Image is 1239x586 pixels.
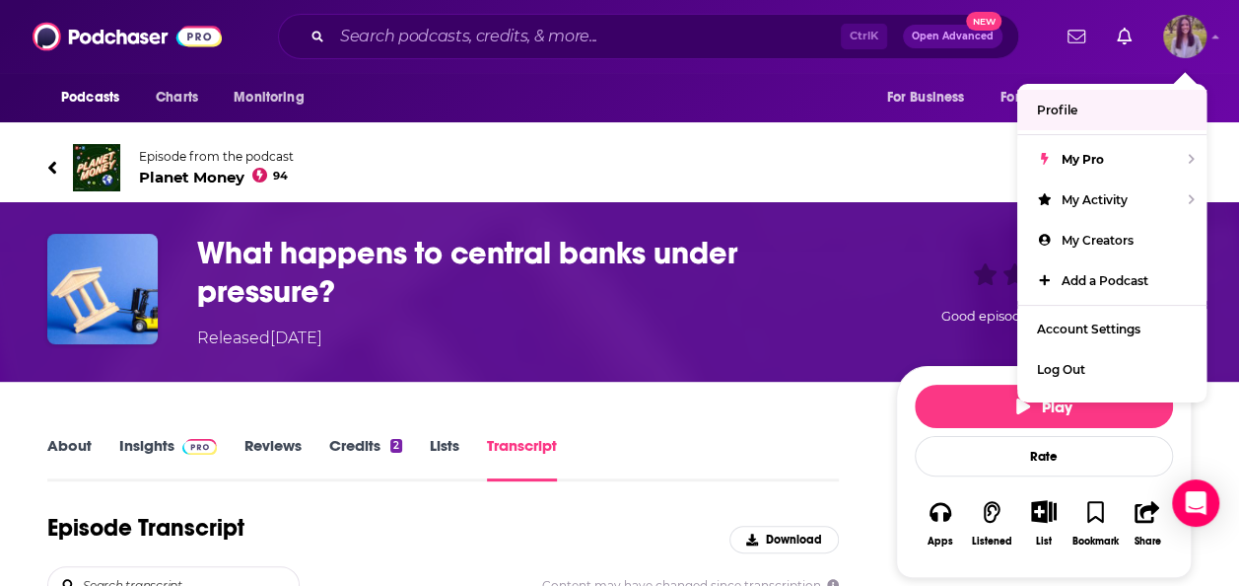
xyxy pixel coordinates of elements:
a: Planet MoneyEpisode from the podcastPlanet Money94 [47,144,620,191]
button: open menu [220,79,329,116]
button: Bookmark [1069,487,1121,559]
img: Podchaser Pro [182,439,217,455]
h3: What happens to central banks under pressure? [197,234,864,311]
span: Charts [156,84,198,111]
h1: Episode Transcript [47,513,244,543]
img: What happens to central banks under pressure? [47,234,158,344]
span: Episode from the podcast [139,149,294,164]
a: Profile [1017,90,1206,130]
a: My Creators [1017,220,1206,260]
button: Share [1122,487,1173,559]
img: Planet Money [73,144,120,191]
span: Ctrl K [841,24,887,49]
span: Play [1016,398,1072,416]
a: Transcript [487,436,557,481]
span: Add a Podcast [1062,273,1148,288]
button: Download [729,526,839,553]
input: Search podcasts, credits, & more... [332,21,841,52]
a: Credits2 [329,436,402,481]
span: My Activity [1062,192,1128,207]
span: For Podcasters [1000,84,1095,111]
a: Lists [430,436,459,481]
div: Rate [915,436,1173,476]
a: InsightsPodchaser Pro [119,436,217,481]
button: open menu [988,79,1124,116]
div: Listened [972,536,1012,548]
div: List [1036,535,1052,548]
button: open menu [1120,79,1192,116]
span: For Business [886,84,964,111]
a: Reviews [244,436,302,481]
img: User Profile [1163,15,1206,58]
a: Add a Podcast [1017,260,1206,301]
ul: Show profile menu [1017,84,1206,403]
div: 2 [390,439,402,453]
button: open menu [872,79,989,116]
a: Account Settings [1017,309,1206,349]
span: My Creators [1062,233,1134,248]
div: Share [1134,536,1160,548]
span: Monitoring [234,84,304,111]
div: Bookmark [1072,536,1119,548]
button: Apps [915,487,966,559]
span: Planet Money [139,168,294,186]
span: Logged in as meaghanyoungblood [1163,15,1206,58]
span: 94 [273,172,288,181]
a: Show notifications dropdown [1060,20,1093,53]
span: My Pro [1062,152,1104,167]
div: Show More ButtonList [1018,487,1069,559]
div: Released [DATE] [197,327,322,350]
span: Podcasts [61,84,119,111]
button: Show profile menu [1163,15,1206,58]
div: Apps [928,536,953,548]
button: Play [915,385,1173,428]
span: Download [766,533,822,547]
div: Open Intercom Messenger [1172,479,1219,527]
img: Podchaser - Follow, Share and Rate Podcasts [33,18,222,55]
button: open menu [47,79,145,116]
button: Open AdvancedNew [903,25,1002,48]
button: Show More Button [1023,500,1064,522]
a: Show notifications dropdown [1109,20,1139,53]
span: Log Out [1037,362,1085,377]
span: Open Advanced [912,32,994,41]
span: Good episode? Give it some love! [941,309,1146,324]
div: Search podcasts, credits, & more... [278,14,1019,59]
button: Listened [966,487,1017,559]
a: About [47,436,92,481]
span: Account Settings [1037,322,1140,336]
span: New [966,12,1001,31]
a: Charts [143,79,210,116]
span: Profile [1037,103,1077,117]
